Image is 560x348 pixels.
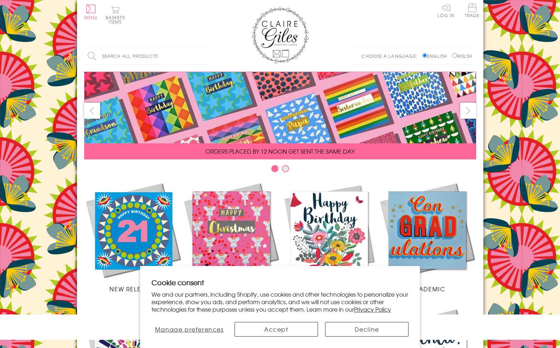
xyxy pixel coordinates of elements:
[422,53,427,58] input: English
[452,53,457,58] input: Welsh
[282,165,289,172] button: Carousel Page 2
[109,285,156,293] span: New Releases
[325,322,409,337] button: Decline
[151,322,227,337] button: Manage preferences
[437,4,454,17] a: Log In
[452,53,473,59] label: Welsh
[84,48,209,64] input: Search all products
[271,165,278,172] button: Carousel Page 1 (Current Slide)
[151,277,409,287] h2: Cookie consent
[422,53,451,59] label: English
[202,48,209,64] input: Search
[84,14,98,21] span: Menu
[235,322,318,337] button: Accept
[182,181,280,293] a: Christmas
[106,6,125,24] button: Basket0 items
[465,4,480,19] a: Trade
[84,5,98,20] button: Menu
[465,4,480,17] span: Trade
[84,103,100,119] button: prev
[280,181,378,293] a: Birthdays
[84,165,476,176] div: Carousel Pagination
[155,325,224,333] span: Manage preferences
[151,291,409,313] p: We and our partners, including Shopify, use cookies and other technologies to personalize your ex...
[361,53,421,59] p: Choose a language:
[205,147,355,155] span: ORDERS PLACED BY 12 NOON GET SENT THE SAME DAY
[109,14,125,25] span: 0 items
[84,181,182,293] a: New Releases
[460,103,476,119] button: next
[354,305,391,313] a: Privacy Policy
[409,285,446,293] span: Academic
[378,181,476,293] a: Academic
[252,7,309,63] img: Claire Giles Greetings Cards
